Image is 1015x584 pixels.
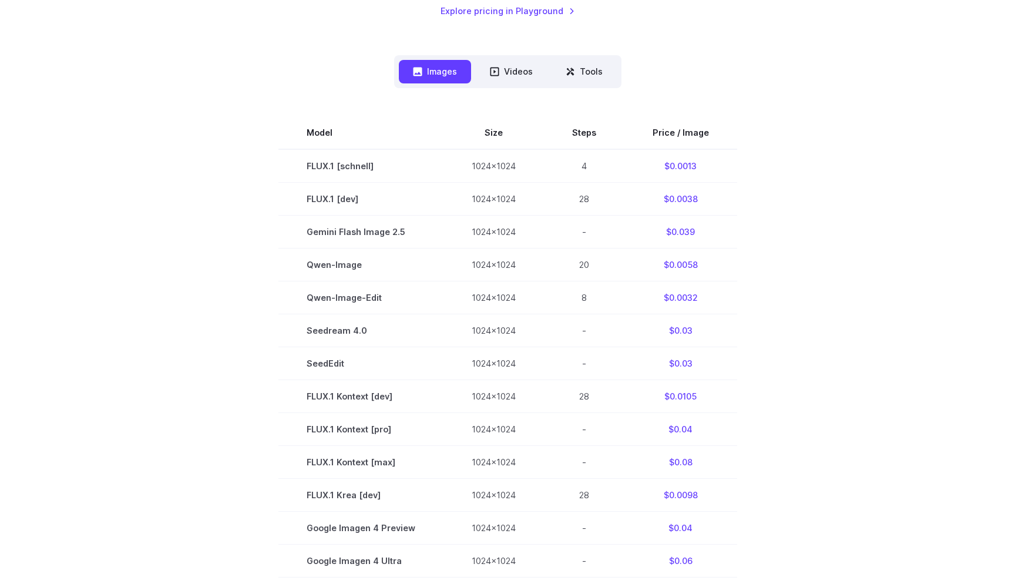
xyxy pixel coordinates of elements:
td: 1024x1024 [443,281,544,314]
td: $0.0058 [624,248,737,281]
td: 1024x1024 [443,149,544,183]
td: 1024x1024 [443,347,544,380]
td: 28 [544,182,624,215]
td: - [544,545,624,578]
td: - [544,445,624,478]
td: 1024x1024 [443,380,544,412]
td: $0.0032 [624,281,737,314]
a: Explore pricing in Playground [441,4,575,18]
td: $0.04 [624,412,737,445]
th: Model [278,116,443,149]
th: Size [443,116,544,149]
td: Seedream 4.0 [278,314,443,347]
td: 1024x1024 [443,182,544,215]
td: - [544,314,624,347]
td: FLUX.1 Kontext [max] [278,445,443,478]
td: 28 [544,380,624,412]
td: $0.0105 [624,380,737,412]
td: 20 [544,248,624,281]
td: 1024x1024 [443,545,544,578]
td: $0.0098 [624,479,737,512]
td: $0.03 [624,347,737,380]
td: 8 [544,281,624,314]
td: FLUX.1 [schnell] [278,149,443,183]
td: 4 [544,149,624,183]
td: FLUX.1 Kontext [pro] [278,412,443,445]
button: Tools [552,60,617,83]
td: FLUX.1 Kontext [dev] [278,380,443,412]
td: 1024x1024 [443,248,544,281]
td: - [544,412,624,445]
td: - [544,347,624,380]
td: $0.04 [624,512,737,545]
td: 1024x1024 [443,512,544,545]
th: Steps [544,116,624,149]
td: Qwen-Image-Edit [278,281,443,314]
td: - [544,215,624,248]
td: $0.03 [624,314,737,347]
td: FLUX.1 Krea [dev] [278,479,443,512]
td: 1024x1024 [443,314,544,347]
th: Price / Image [624,116,737,149]
td: 1024x1024 [443,412,544,445]
td: $0.0038 [624,182,737,215]
button: Videos [476,60,547,83]
span: Gemini Flash Image 2.5 [307,225,415,239]
td: 1024x1024 [443,215,544,248]
button: Images [399,60,471,83]
td: Google Imagen 4 Preview [278,512,443,545]
td: - [544,512,624,545]
td: $0.0013 [624,149,737,183]
td: 1024x1024 [443,445,544,478]
td: SeedEdit [278,347,443,380]
td: 28 [544,479,624,512]
td: Google Imagen 4 Ultra [278,545,443,578]
td: Qwen-Image [278,248,443,281]
td: 1024x1024 [443,479,544,512]
td: $0.08 [624,445,737,478]
td: $0.039 [624,215,737,248]
td: FLUX.1 [dev] [278,182,443,215]
td: $0.06 [624,545,737,578]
